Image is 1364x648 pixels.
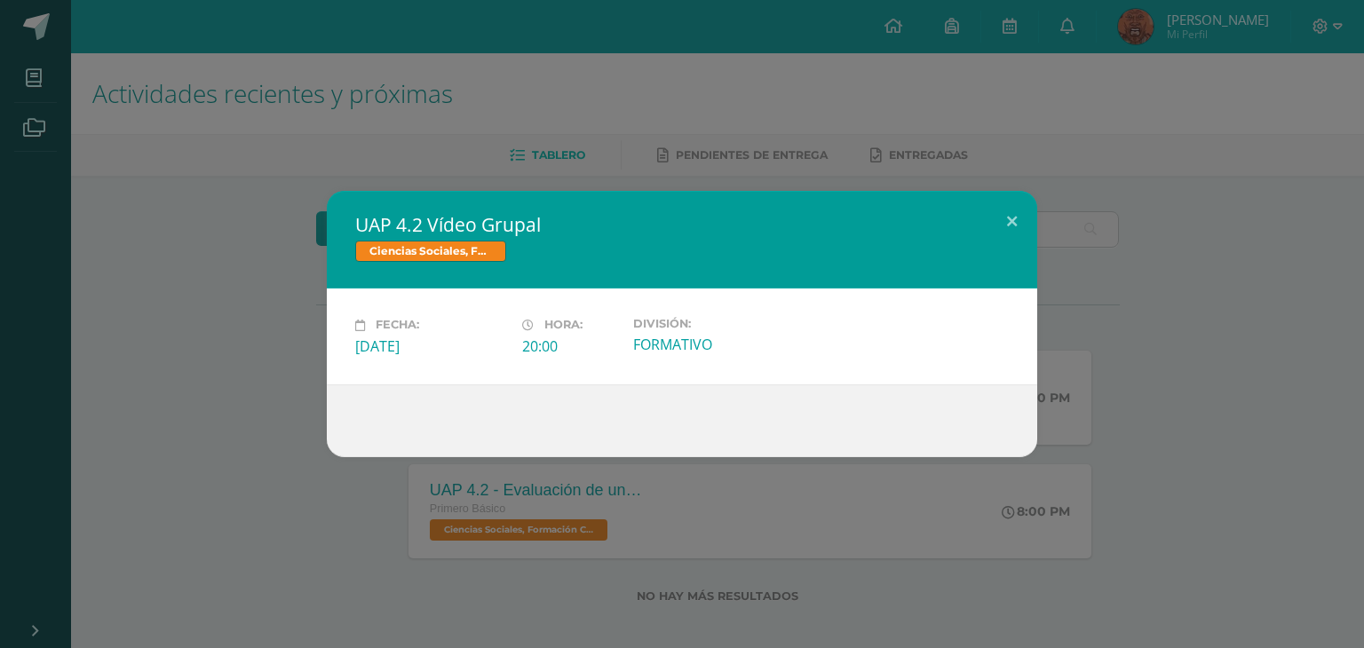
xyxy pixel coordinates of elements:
div: FORMATIVO [633,335,786,354]
button: Close (Esc) [987,191,1037,251]
div: [DATE] [355,336,508,356]
div: 20:00 [522,336,619,356]
span: Ciencias Sociales, Formación Ciudadana e Interculturalidad [355,241,506,262]
h2: UAP 4.2 Vídeo Grupal [355,212,1009,237]
label: División: [633,317,786,330]
span: Fecha: [376,319,419,332]
span: Hora: [544,319,583,332]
